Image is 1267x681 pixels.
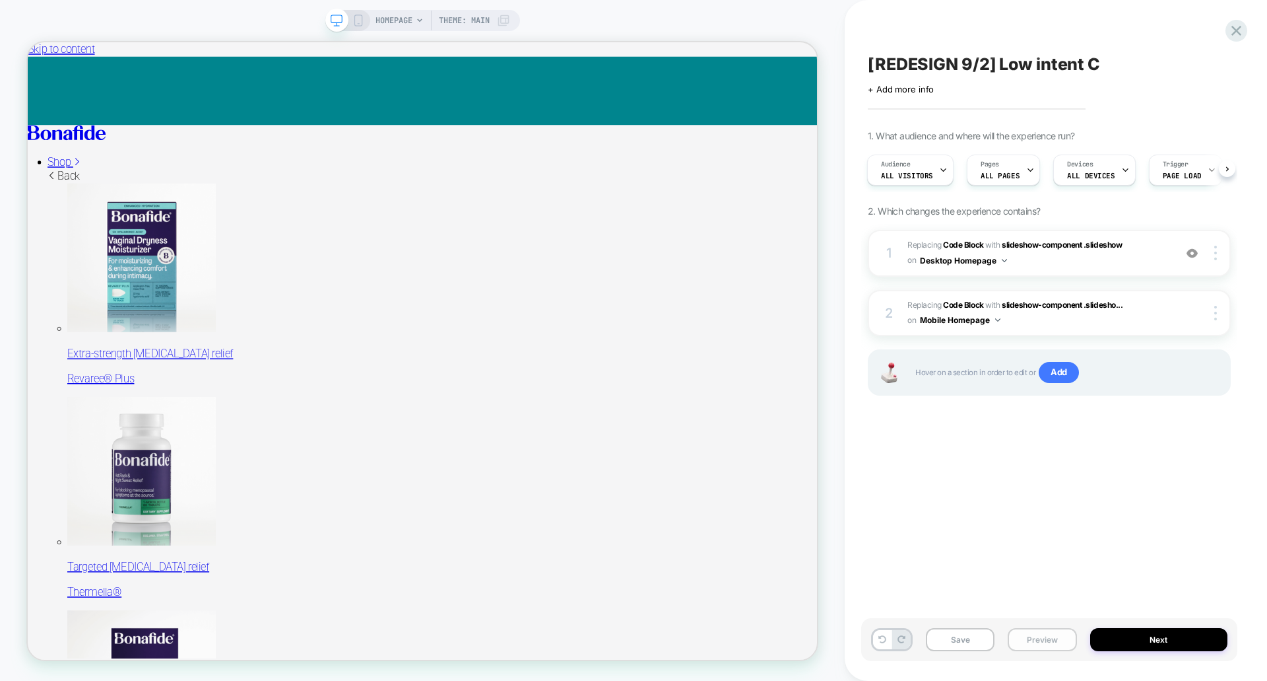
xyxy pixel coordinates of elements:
[53,406,1053,425] p: Extra-strength [MEDICAL_DATA] relief
[985,240,1000,250] span: WITH
[981,171,1020,180] span: ALL PAGES
[1067,171,1115,180] span: ALL DEVICES
[995,318,1000,322] img: down arrow
[881,160,911,169] span: Audience
[920,312,1000,328] button: Mobile Homepage
[1214,306,1217,320] img: close
[1008,628,1076,651] button: Preview
[876,363,902,383] img: Joystick
[1186,248,1198,259] img: crossed eye
[943,240,983,250] b: Code Block
[1163,171,1202,180] span: Page Load
[1163,160,1188,169] span: Trigger
[1002,240,1122,250] span: slideshow-component .slideshow
[1002,259,1007,262] img: down arrow
[1002,300,1122,310] span: slideshow-component .slidesho...
[26,170,70,186] span: Back
[907,300,984,310] span: Replacing
[868,84,934,94] span: + Add more info
[868,54,1100,74] span: [REDESIGN 9/2] Low intent C
[375,10,412,31] span: HOMEPAGE
[1090,628,1228,651] button: Next
[907,313,916,328] span: on
[920,252,1007,269] button: Desktop Homepage
[868,205,1040,217] span: 2. Which changes the experience contains?
[53,188,1053,458] a: Revaree Plus Extra-strength [MEDICAL_DATA] relief Revaree® Plus
[53,473,251,671] img: Thermella
[439,10,490,31] span: Theme: MAIN
[985,300,1000,310] span: WITH
[926,628,994,651] button: Save
[882,241,895,265] div: 1
[868,130,1074,141] span: 1. What audience and where will the experience run?
[881,171,933,180] span: All Visitors
[53,439,1053,458] p: Revaree® Plus
[943,300,983,310] b: Code Block
[1067,160,1093,169] span: Devices
[882,301,895,325] div: 2
[981,160,999,169] span: Pages
[907,240,984,250] span: Replacing
[915,362,1216,383] span: Hover on a section in order to edit or
[1214,246,1217,260] img: close
[26,151,57,168] span: Shop
[1039,362,1079,383] span: Add
[53,188,251,386] img: Revaree Plus
[26,151,71,168] a: Shop
[907,253,916,268] span: on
